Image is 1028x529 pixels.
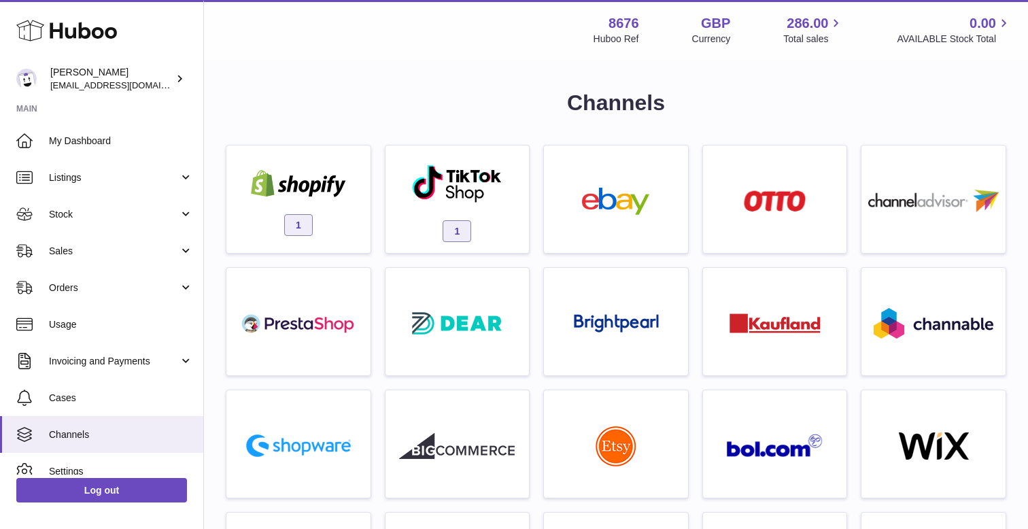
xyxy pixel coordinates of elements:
a: roseta-channable [868,275,999,369]
span: 286.00 [787,14,828,33]
a: 0.00 AVAILABLE Stock Total [897,14,1012,46]
a: roseta-tiktokshop 1 [392,152,523,246]
img: roseta-etsy [596,426,636,466]
img: roseta-shopware [241,429,356,462]
span: [EMAIL_ADDRESS][DOMAIN_NAME] [50,80,200,90]
a: roseta-prestashop [233,275,364,369]
span: Channels [49,428,193,441]
a: Log out [16,478,187,502]
strong: GBP [701,14,730,33]
img: roseta-brightpearl [574,314,659,333]
span: Cases [49,392,193,405]
span: Orders [49,281,179,294]
span: Usage [49,318,193,331]
span: Total sales [783,33,844,46]
a: roseta-kaufland [710,275,840,369]
img: ebay [558,188,674,215]
img: shopify [241,170,356,197]
a: roseta-brightpearl [551,275,681,369]
a: shopify 1 [233,152,364,246]
span: 0.00 [970,14,996,33]
img: wix [876,432,991,460]
img: roseta-tiktokshop [411,164,503,203]
h1: Channels [226,88,1006,118]
a: 286.00 Total sales [783,14,844,46]
a: roseta-dear [392,275,523,369]
a: roseta-bol [710,397,840,491]
span: Sales [49,245,179,258]
span: Invoicing and Payments [49,355,179,368]
a: ebay [551,152,681,246]
img: roseta-channel-advisor [868,190,999,212]
span: My Dashboard [49,135,193,148]
span: AVAILABLE Stock Total [897,33,1012,46]
img: roseta-kaufland [730,313,821,333]
a: roseta-shopware [233,397,364,491]
div: Currency [692,33,731,46]
a: wix [868,397,999,491]
a: roseta-otto [710,152,840,246]
span: Stock [49,208,179,221]
a: roseta-channel-advisor [868,152,999,246]
a: roseta-etsy [551,397,681,491]
span: 1 [284,214,313,236]
div: Huboo Ref [594,33,639,46]
img: roseta-channable [874,308,993,339]
img: roseta-otto [744,190,806,211]
span: Settings [49,465,193,478]
img: roseta-dear [408,308,506,339]
a: roseta-bigcommerce [392,397,523,491]
img: roseta-prestashop [241,310,356,337]
span: Listings [49,171,179,184]
div: [PERSON_NAME] [50,66,173,92]
span: 1 [443,220,471,242]
strong: 8676 [609,14,639,33]
img: roseta-bol [727,434,823,458]
img: roseta-bigcommerce [399,432,515,460]
img: internalAdmin-8676@internal.huboo.com [16,69,37,89]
